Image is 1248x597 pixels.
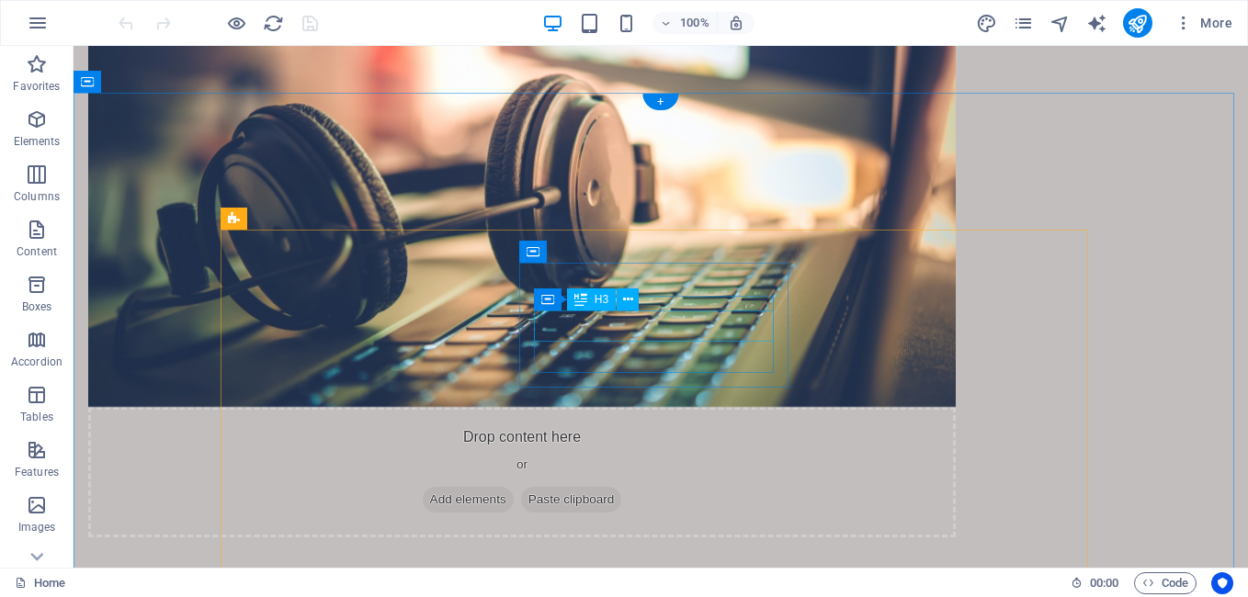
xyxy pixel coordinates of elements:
i: Pages (Ctrl+Alt+S) [1013,13,1034,34]
h6: 100% [680,12,709,34]
p: Favorites [13,79,60,94]
button: reload [262,12,284,34]
span: Add elements [349,441,440,467]
i: Reload page [263,13,284,34]
button: Code [1134,572,1197,594]
p: Columns [14,189,60,204]
span: : [1103,576,1106,590]
span: More [1174,14,1232,32]
div: Drop content here [15,361,882,491]
div: + [642,94,678,110]
h6: Session time [1071,572,1119,594]
button: pages [1013,12,1035,34]
button: text_generator [1086,12,1108,34]
button: More [1167,8,1240,38]
button: publish [1123,8,1152,38]
button: Usercentrics [1211,572,1233,594]
p: Elements [14,134,61,149]
i: Design (Ctrl+Alt+Y) [976,13,997,34]
a: Click to cancel selection. Double-click to open Pages [15,572,65,594]
p: Images [18,520,56,535]
i: Publish [1127,13,1148,34]
p: Accordion [11,355,62,369]
button: design [976,12,998,34]
span: 00 00 [1090,572,1118,594]
span: Code [1142,572,1188,594]
i: Navigator [1049,13,1071,34]
button: navigator [1049,12,1072,34]
button: 100% [652,12,718,34]
i: AI Writer [1086,13,1107,34]
p: Content [17,244,57,259]
span: Paste clipboard [448,441,549,467]
i: On resize automatically adjust zoom level to fit chosen device. [728,15,744,31]
p: Tables [20,410,53,424]
button: Click here to leave preview mode and continue editing [225,12,247,34]
p: Boxes [22,299,52,314]
span: H3 [595,294,608,305]
p: Features [15,465,59,479]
